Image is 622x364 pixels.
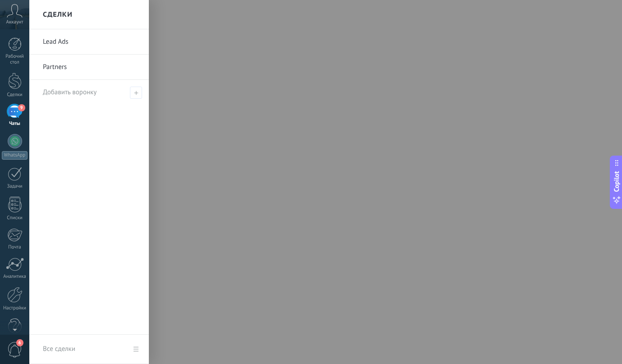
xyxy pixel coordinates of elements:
span: Добавить воронку [43,88,97,97]
div: Списки [2,215,28,221]
span: Добавить воронку [130,87,142,99]
div: Задачи [2,184,28,189]
div: Настройки [2,305,28,311]
span: 6 [16,339,23,346]
span: Аккаунт [6,19,23,25]
span: 9 [18,104,25,111]
span: Copilot [612,171,621,192]
h2: Сделки [43,0,73,29]
div: Почта [2,244,28,250]
div: Все сделки [43,336,75,362]
a: Все сделки [29,335,149,364]
a: Partners [43,55,140,80]
div: Сделки [2,92,28,98]
div: Чаты [2,121,28,127]
div: Рабочий стол [2,54,28,65]
a: Lead Ads [43,29,140,55]
div: Аналитика [2,274,28,280]
div: WhatsApp [2,151,28,160]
